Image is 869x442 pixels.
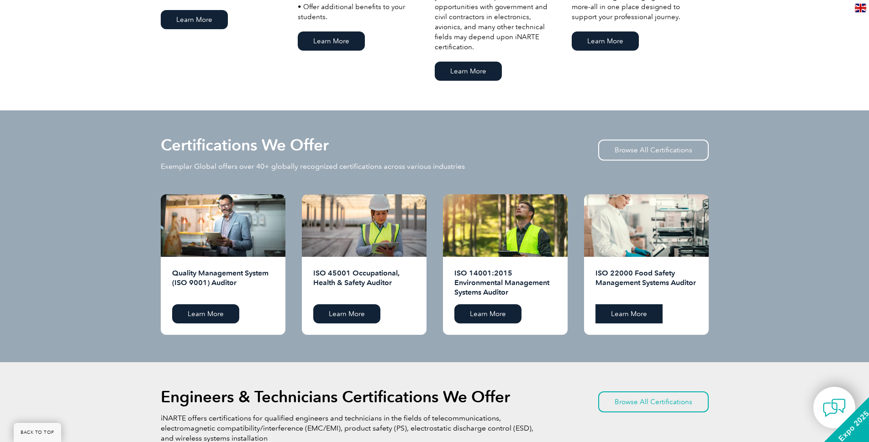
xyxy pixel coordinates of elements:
a: Learn More [454,304,521,323]
img: contact-chat.png [823,396,846,419]
a: Browse All Certifications [598,140,709,161]
a: Learn More [298,31,365,51]
h2: Certifications We Offer [161,138,329,152]
a: Learn More [313,304,380,323]
a: BACK TO TOP [14,423,61,442]
p: Exemplar Global offers over 40+ globally recognized certifications across various industries [161,161,465,172]
a: Learn More [572,31,639,51]
a: Browse All Certifications [598,391,709,412]
h2: Engineers & Technicians Certifications We Offer [161,390,510,404]
a: Learn More [595,304,663,323]
h2: ISO 45001 Occupational, Health & Safety Auditor [313,268,415,297]
a: Learn More [435,62,502,81]
a: Learn More [172,304,239,323]
h2: ISO 22000 Food Safety Management Systems Auditor [595,268,697,297]
a: Learn More [161,10,228,29]
h2: ISO 14001:2015 Environmental Management Systems Auditor [454,268,556,297]
h2: Quality Management System (ISO 9001) Auditor [172,268,274,297]
img: en [855,4,866,12]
